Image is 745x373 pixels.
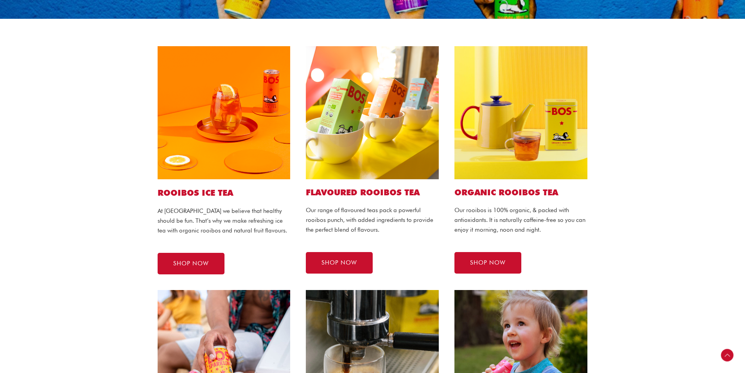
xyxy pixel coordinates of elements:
[454,252,521,274] a: SHOP NOW
[454,187,587,198] h2: Organic ROOIBOS TEA
[158,206,291,235] p: At [GEOGRAPHIC_DATA] we believe that healthy should be fun. That’s why we make refreshing ice tea...
[321,260,357,266] span: SHOP NOW
[306,205,439,234] p: Our range of flavoured teas pack a powerful rooibos punch, with added ingredients to provide the ...
[306,252,373,274] a: SHOP NOW
[158,187,291,198] h1: ROOIBOS ICE TEA
[173,261,209,267] span: SHOP NOW
[470,260,506,266] span: SHOP NOW
[306,187,439,198] h2: Flavoured ROOIBOS TEA
[454,205,587,234] p: Our rooibos is 100% organic, & packed with antioxidants. It is naturally caffeine-free so you can...
[158,253,224,274] a: SHOP NOW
